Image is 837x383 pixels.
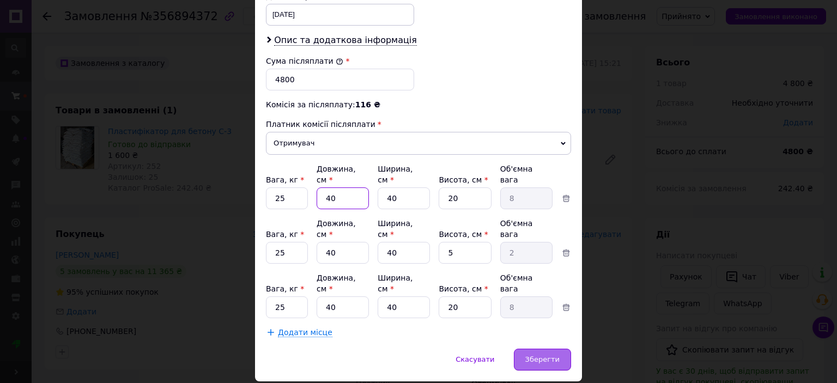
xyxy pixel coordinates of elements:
span: Отримувач [266,132,571,155]
label: Висота, см [439,175,488,184]
span: Опис та додаткова інформація [274,35,417,46]
span: Платник комісії післяплати [266,120,375,129]
label: Вага, кг [266,230,304,239]
span: Зберегти [525,355,560,363]
label: Довжина, см [317,273,356,293]
label: Ширина, см [378,165,413,184]
label: Висота, см [439,230,488,239]
label: Довжина, см [317,165,356,184]
label: Ширина, см [378,219,413,239]
label: Висота, см [439,284,488,293]
span: Додати місце [278,328,332,337]
div: Комісія за післяплату: [266,99,571,110]
div: Об'ємна вага [500,272,553,294]
label: Вага, кг [266,175,304,184]
span: 116 ₴ [355,100,380,109]
label: Довжина, см [317,219,356,239]
div: Об'ємна вага [500,163,553,185]
label: Сума післяплати [266,57,343,65]
label: Ширина, см [378,273,413,293]
div: Об'ємна вага [500,218,553,240]
span: Скасувати [456,355,494,363]
label: Вага, кг [266,284,304,293]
